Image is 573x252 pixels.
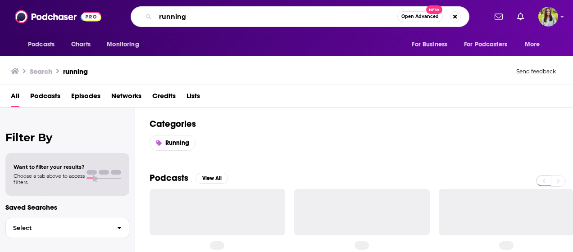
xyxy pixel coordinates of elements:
[514,67,559,75] button: Send feedback
[464,38,507,51] span: For Podcasters
[155,9,397,24] input: Search podcasts, credits, & more...
[65,36,96,53] a: Charts
[150,172,228,184] a: PodcastsView All
[14,164,85,170] span: Want to filter your results?
[5,203,129,211] p: Saved Searches
[405,36,459,53] button: open menu
[397,11,443,22] button: Open AdvancedNew
[6,225,110,231] span: Select
[186,89,200,107] a: Lists
[5,218,129,238] button: Select
[15,8,101,25] img: Podchaser - Follow, Share and Rate Podcasts
[150,118,559,130] h2: Categories
[458,36,520,53] button: open menu
[196,173,228,184] button: View All
[150,172,188,184] h2: Podcasts
[152,89,176,107] a: Credits
[426,5,442,14] span: New
[538,7,558,27] span: Logged in as meaghanyoungblood
[412,38,447,51] span: For Business
[107,38,139,51] span: Monitoring
[514,9,528,24] a: Show notifications dropdown
[165,139,189,147] span: Running
[538,7,558,27] img: User Profile
[5,131,129,144] h2: Filter By
[14,173,85,185] span: Choose a tab above to access filters.
[491,9,506,24] a: Show notifications dropdown
[401,14,439,19] span: Open Advanced
[30,67,52,76] h3: Search
[22,36,66,53] button: open menu
[30,89,60,107] a: Podcasts
[150,135,196,151] a: Running
[131,6,469,27] div: Search podcasts, credits, & more...
[28,38,55,51] span: Podcasts
[538,7,558,27] button: Show profile menu
[71,89,100,107] a: Episodes
[63,67,88,76] h3: running
[100,36,150,53] button: open menu
[525,38,540,51] span: More
[111,89,141,107] a: Networks
[11,89,19,107] a: All
[518,36,551,53] button: open menu
[71,38,91,51] span: Charts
